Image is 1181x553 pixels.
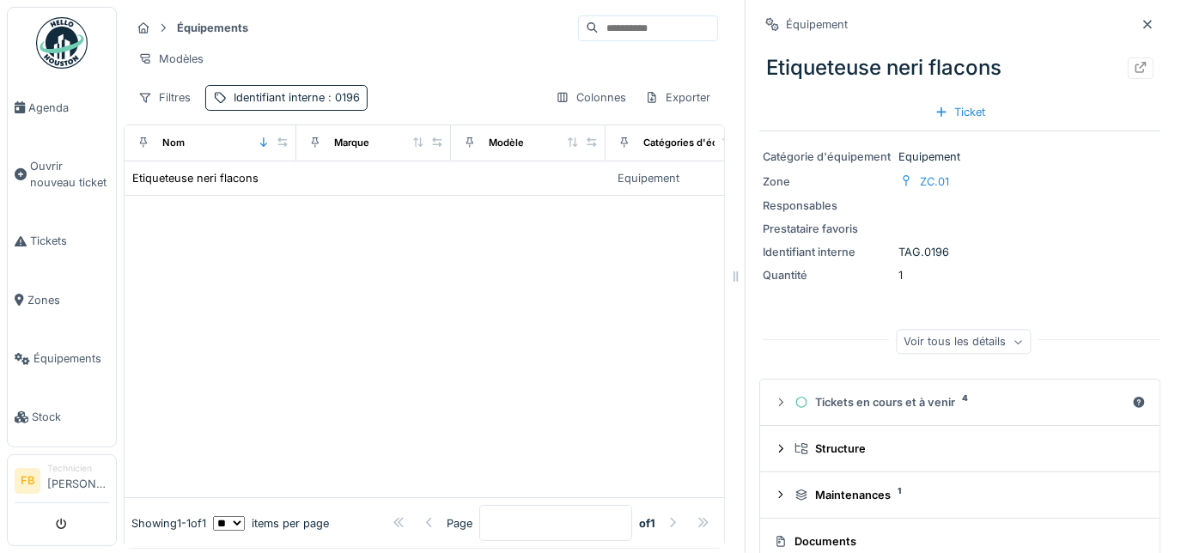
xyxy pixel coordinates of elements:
[32,409,109,425] span: Stock
[548,85,634,110] div: Colonnes
[639,515,655,532] strong: of 1
[213,515,329,532] div: items per page
[643,136,763,150] div: Catégories d'équipement
[30,158,109,191] span: Ouvrir nouveau ticket
[33,350,109,367] span: Équipements
[618,170,679,186] div: Equipement
[763,197,892,214] div: Responsables
[131,46,211,71] div: Modèles
[759,46,1160,90] div: Etiqueteuse neri flacons
[767,433,1153,465] summary: Structure
[794,441,1139,457] div: Structure
[928,100,993,124] div: Ticket
[131,85,198,110] div: Filtres
[763,149,1157,165] div: Equipement
[794,487,1139,503] div: Maintenances
[36,17,88,69] img: Badge_color-CXgf-gQk.svg
[763,267,1157,283] div: 1
[334,136,369,150] div: Marque
[30,233,109,249] span: Tickets
[28,100,109,116] span: Agenda
[8,388,116,447] a: Stock
[131,515,206,532] div: Showing 1 - 1 of 1
[763,173,892,190] div: Zone
[763,244,892,260] div: Identifiant interne
[896,330,1031,355] div: Voir tous les détails
[132,170,259,186] div: Etiqueteuse neri flacons
[8,78,116,137] a: Agenda
[447,515,472,532] div: Page
[763,267,892,283] div: Quantité
[47,462,109,499] li: [PERSON_NAME]
[234,89,360,106] div: Identifiant interne
[27,292,109,308] span: Zones
[15,468,40,494] li: FB
[763,221,892,237] div: Prestataire favoris
[786,16,848,33] div: Équipement
[637,85,718,110] div: Exporter
[774,533,1139,550] div: Documents
[8,270,116,329] a: Zones
[15,462,109,503] a: FB Technicien[PERSON_NAME]
[794,394,1125,410] div: Tickets en cours et à venir
[8,212,116,270] a: Tickets
[920,173,949,190] div: ZC.01
[325,91,360,104] span: : 0196
[8,137,116,212] a: Ouvrir nouveau ticket
[8,330,116,388] a: Équipements
[767,479,1153,511] summary: Maintenances1
[767,386,1153,418] summary: Tickets en cours et à venir4
[763,244,1157,260] div: TAG.0196
[489,136,524,150] div: Modèle
[162,136,185,150] div: Nom
[763,149,892,165] div: Catégorie d'équipement
[170,20,255,36] strong: Équipements
[47,462,109,475] div: Technicien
